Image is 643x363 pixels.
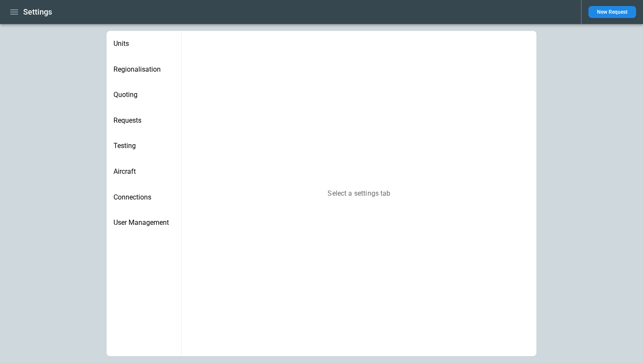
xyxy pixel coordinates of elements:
[323,31,395,356] h6: Select a settings tab
[113,39,175,48] span: Units
[113,91,175,99] span: Quoting
[107,31,181,57] div: Units
[107,82,181,108] div: Quoting
[23,7,52,17] h1: Settings
[588,6,636,18] button: New Request
[107,185,181,210] div: Connections
[113,65,175,74] span: Regionalisation
[113,142,175,150] span: Testing
[107,159,181,185] div: Aircraft
[113,218,175,227] span: User Management
[113,193,175,202] span: Connections
[107,133,181,159] div: Testing
[107,108,181,133] div: Requests
[107,210,181,236] div: User Management
[113,167,175,176] span: Aircraft
[107,57,181,82] div: Regionalisation
[113,116,175,125] span: Requests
